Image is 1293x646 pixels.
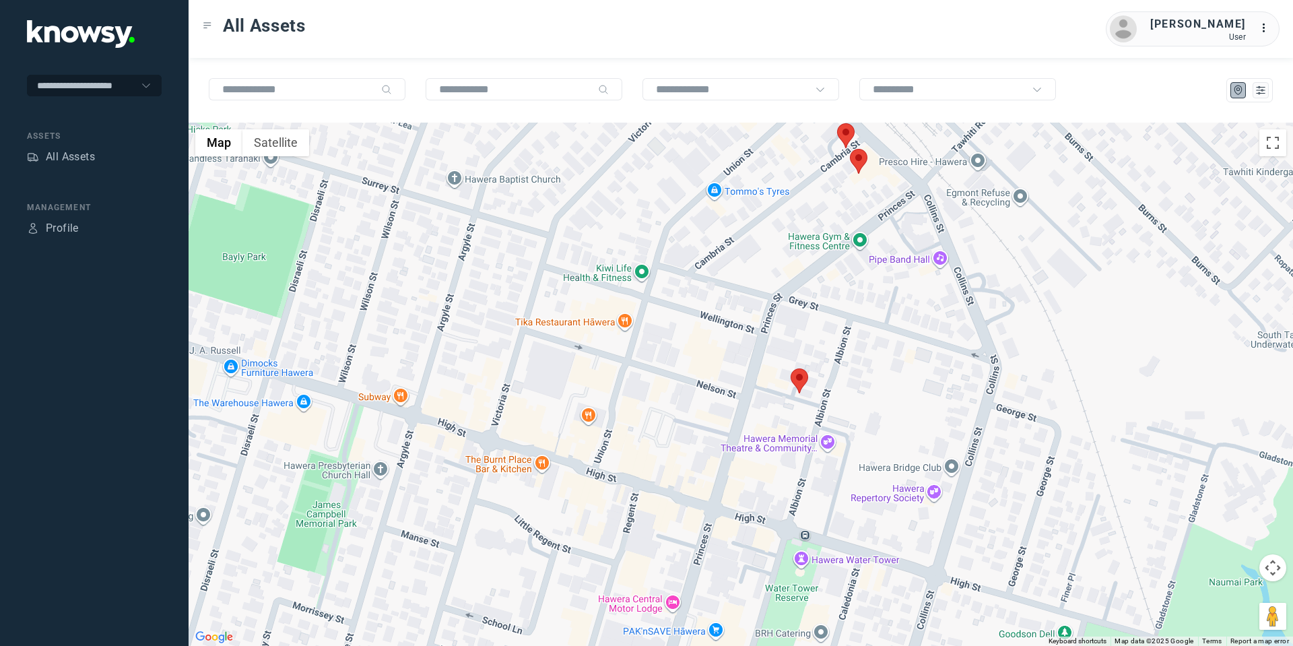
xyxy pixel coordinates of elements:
[1255,84,1267,96] div: List
[203,21,212,30] div: Toggle Menu
[1049,637,1106,646] button: Keyboard shortcuts
[1259,129,1286,156] button: Toggle fullscreen view
[1260,23,1273,33] tspan: ...
[1202,637,1222,645] a: Terms (opens in new tab)
[46,220,79,236] div: Profile
[27,151,39,163] div: Assets
[598,84,609,95] div: Search
[27,201,162,214] div: Management
[1115,637,1193,645] span: Map data ©2025 Google
[1110,15,1137,42] img: avatar.png
[1259,20,1275,36] div: :
[1150,16,1246,32] div: [PERSON_NAME]
[381,84,392,95] div: Search
[46,149,95,165] div: All Assets
[27,220,79,236] a: ProfileProfile
[223,13,306,38] span: All Assets
[27,222,39,234] div: Profile
[27,130,162,142] div: Assets
[1259,554,1286,581] button: Map camera controls
[1259,20,1275,38] div: :
[192,628,236,646] img: Google
[1150,32,1246,42] div: User
[27,20,135,48] img: Application Logo
[192,628,236,646] a: Open this area in Google Maps (opens a new window)
[1230,637,1289,645] a: Report a map error
[27,149,95,165] a: AssetsAll Assets
[1259,603,1286,630] button: Drag Pegman onto the map to open Street View
[1232,84,1245,96] div: Map
[242,129,309,156] button: Show satellite imagery
[195,129,242,156] button: Show street map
